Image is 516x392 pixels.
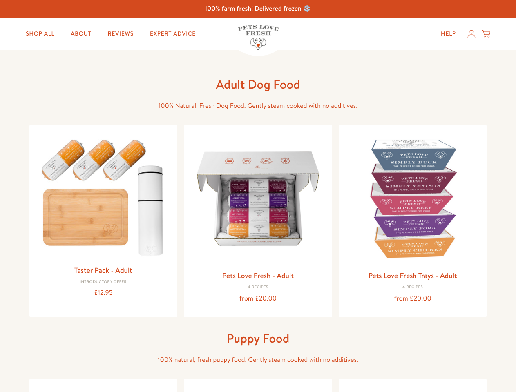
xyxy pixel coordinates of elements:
[36,280,171,285] div: Introductory Offer
[64,26,98,42] a: About
[190,131,326,266] img: Pets Love Fresh - Adult
[74,265,132,275] a: Taster Pack - Adult
[36,131,171,261] img: Taster Pack - Adult
[345,293,480,304] div: from £20.00
[190,285,326,290] div: 4 Recipes
[158,355,358,364] span: 100% natural, fresh puppy food. Gently steam cooked with no additives.
[345,131,480,266] img: Pets Love Fresh Trays - Adult
[159,101,357,110] span: 100% Natural, Fresh Dog Food. Gently steam cooked with no additives.
[190,293,326,304] div: from £20.00
[127,76,389,92] h1: Adult Dog Food
[127,330,389,346] h1: Puppy Food
[222,270,294,281] a: Pets Love Fresh - Adult
[36,287,171,298] div: £12.95
[101,26,140,42] a: Reviews
[143,26,202,42] a: Expert Advice
[345,285,480,290] div: 4 Recipes
[369,270,457,281] a: Pets Love Fresh Trays - Adult
[19,26,61,42] a: Shop All
[434,26,462,42] a: Help
[238,25,279,50] img: Pets Love Fresh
